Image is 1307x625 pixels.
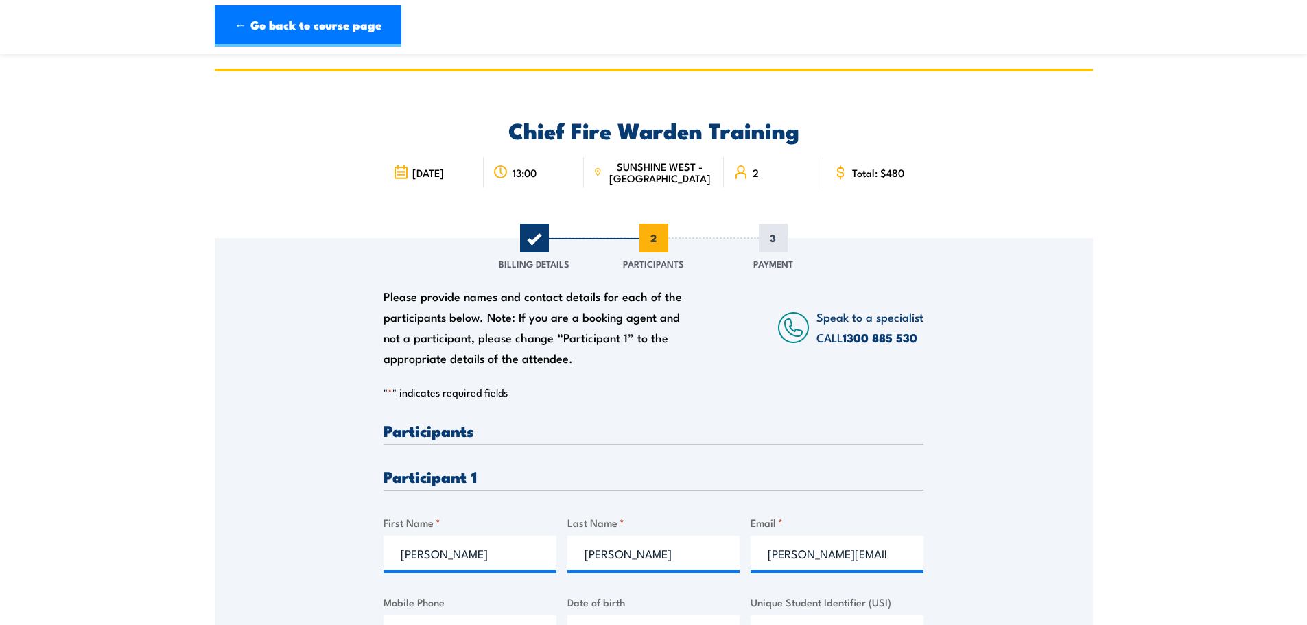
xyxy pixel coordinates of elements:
p: " " indicates required fields [384,386,923,399]
label: Last Name [567,515,740,530]
span: 1 [520,224,549,252]
a: 1300 885 530 [843,329,917,346]
span: Total: $480 [852,167,904,178]
span: 2 [639,224,668,252]
span: Speak to a specialist CALL [816,308,923,346]
label: Unique Student Identifier (USI) [751,594,923,610]
span: [DATE] [412,167,444,178]
span: 2 [753,167,759,178]
label: Mobile Phone [384,594,556,610]
span: Payment [753,257,793,270]
a: ← Go back to course page [215,5,401,47]
span: Participants [623,257,684,270]
label: Date of birth [567,594,740,610]
span: 3 [759,224,788,252]
span: SUNSHINE WEST - [GEOGRAPHIC_DATA] [606,161,714,184]
h3: Participant 1 [384,469,923,484]
label: First Name [384,515,556,530]
span: 13:00 [513,167,537,178]
h3: Participants [384,423,923,438]
span: Billing Details [499,257,569,270]
div: Please provide names and contact details for each of the participants below. Note: If you are a b... [384,286,695,368]
h2: Chief Fire Warden Training [384,120,923,139]
label: Email [751,515,923,530]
